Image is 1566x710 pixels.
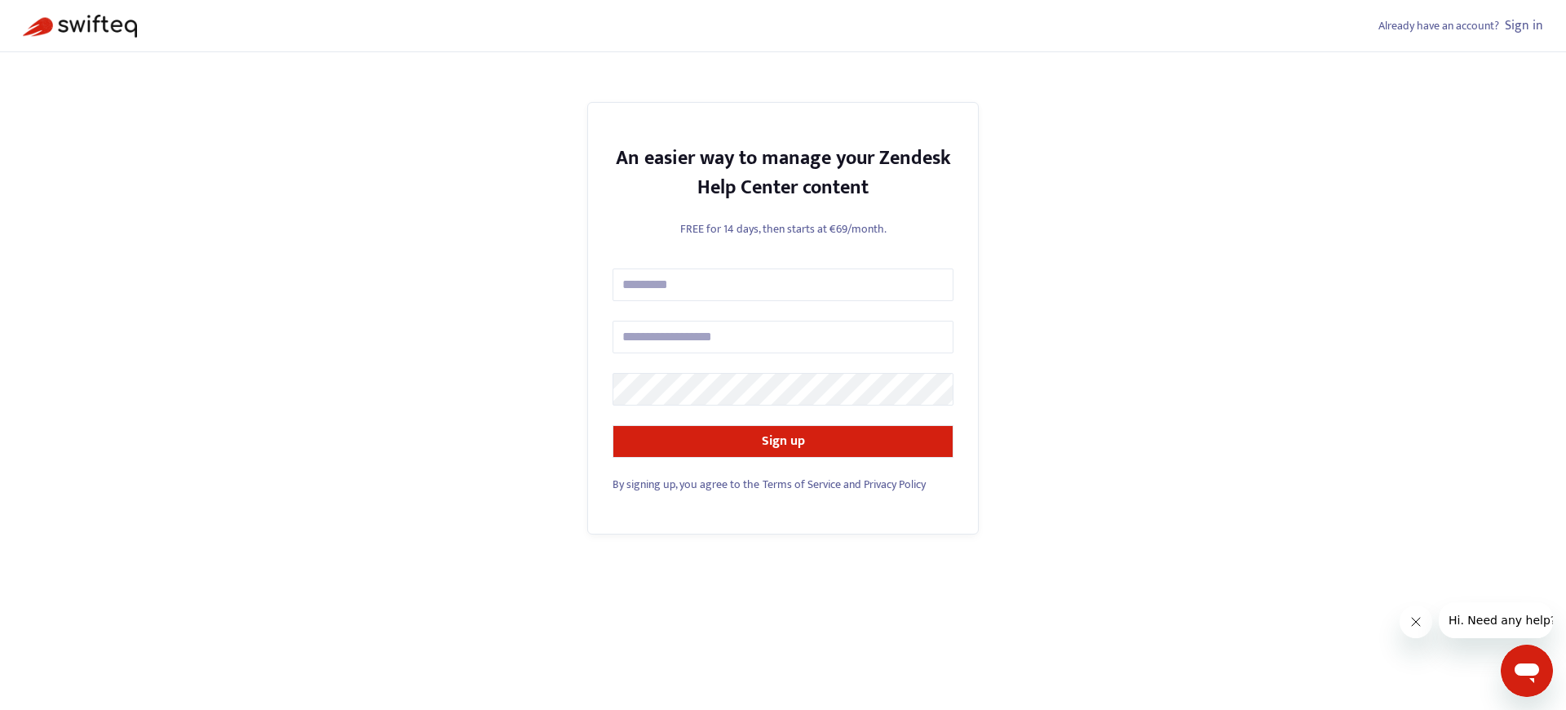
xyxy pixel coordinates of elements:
[1400,606,1432,638] iframe: Close message
[613,476,953,493] div: and
[613,475,759,494] span: By signing up, you agree to the
[23,15,137,38] img: Swifteq
[613,425,953,458] button: Sign up
[1501,645,1553,697] iframe: Button to launch messaging window
[1505,15,1543,37] a: Sign in
[1378,16,1499,35] span: Already have an account?
[763,475,841,494] a: Terms of Service
[616,142,951,204] strong: An easier way to manage your Zendesk Help Center content
[10,11,117,24] span: Hi. Need any help?
[613,220,953,237] p: FREE for 14 days, then starts at €69/month.
[1439,602,1553,638] iframe: Message from company
[762,430,805,452] strong: Sign up
[864,475,926,494] a: Privacy Policy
